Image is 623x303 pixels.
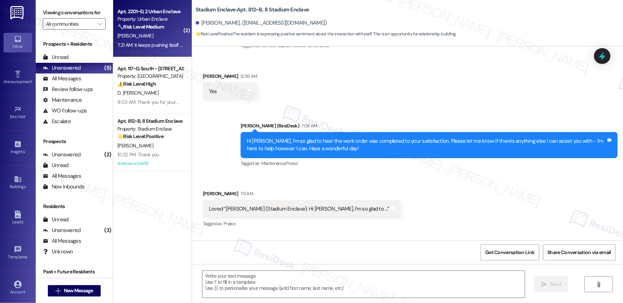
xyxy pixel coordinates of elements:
[223,221,235,227] span: Praise
[117,159,184,168] div: Archived on [DATE]
[299,122,317,130] div: 7:06 AM
[98,21,102,27] i: 
[43,151,81,158] div: Unanswered
[196,19,327,27] div: [PERSON_NAME]. ([EMAIL_ADDRESS][DOMAIN_NAME])
[238,190,253,197] div: 7:11 AM
[43,7,106,18] label: Viewing conversations for
[286,160,298,166] span: Praise
[241,122,618,132] div: [PERSON_NAME] (ResiDesk)
[43,64,81,72] div: Unanswered
[4,103,32,122] a: Site Visit •
[64,287,93,294] span: New Message
[4,278,32,298] a: Account
[36,203,113,210] div: Residents
[209,205,390,213] div: Loved “[PERSON_NAME] (Stadium Enclave): Hi [PERSON_NAME], I'm so glad to …”
[102,62,113,74] div: (5)
[43,183,84,191] div: New Inbounds
[117,72,184,80] div: Property: [GEOGRAPHIC_DATA]
[36,268,113,276] div: Past + Future Residents
[196,31,232,37] strong: 🌟 Risk Level: Positive
[27,253,29,258] span: •
[117,142,153,149] span: [PERSON_NAME]
[43,96,82,104] div: Maintenance
[4,138,32,157] a: Insights •
[4,173,32,192] a: Buildings
[117,15,184,23] div: Property: Urban Enclave
[485,249,534,256] span: Get Conversation Link
[46,18,94,30] input: All communities
[117,32,153,39] span: [PERSON_NAME]
[43,118,71,125] div: Escalate
[4,208,32,228] a: Leads
[117,117,184,125] div: Apt. 812~B, 8 Stadium Enclave
[43,54,69,61] div: Unread
[26,113,27,118] span: •
[36,40,113,48] div: Prospects + Residents
[534,276,569,292] button: Send
[43,86,93,93] div: Review follow-ups
[4,243,32,263] a: Templates •
[43,107,87,115] div: WO Follow-ups
[102,225,113,236] div: (3)
[196,6,309,14] b: Stadium Enclave: Apt. 812~B, 8 Stadium Enclave
[481,244,539,261] button: Get Conversation Link
[43,237,81,245] div: All Messages
[117,133,164,140] strong: 🌟 Risk Level: Positive
[203,72,257,82] div: [PERSON_NAME]
[48,285,101,297] button: New Message
[43,162,69,169] div: Unread
[117,81,156,87] strong: ⚠️ Risk Level: High
[43,75,81,82] div: All Messages
[25,148,26,153] span: •
[117,65,184,72] div: Apt. 117~D, South - [STREET_ADDRESS]
[261,160,286,166] span: Maintenance ,
[238,72,257,80] div: 12:36 AM
[4,33,32,52] a: Inbox
[241,158,618,168] div: Tagged as:
[117,99,537,105] div: 8:03 AM: Thank you for your message. Our offices are currently closed, but we will contact you wh...
[203,218,401,229] div: Tagged as:
[55,288,61,294] i: 
[117,90,159,96] span: D. [PERSON_NAME]
[117,125,184,133] div: Property: Stadium Enclave
[43,248,73,256] div: Unknown
[102,149,113,160] div: (2)
[32,78,33,83] span: •
[43,216,69,223] div: Unread
[247,137,606,153] div: Hi [PERSON_NAME], I'm so glad to hear the work order was completed to your satisfaction. Please l...
[117,8,184,15] div: Apt. 2201~D, 2 Urban Enclave
[548,249,611,256] span: Share Conversation via email
[596,282,602,287] i: 
[542,282,547,287] i: 
[36,138,113,145] div: Prospects
[196,30,456,38] span: : The resident is expressing positive sentiment about the interaction with staff. This is an oppo...
[43,227,81,234] div: Unanswered
[117,151,160,158] div: 10:32 PM: Thank you.
[43,172,81,180] div: All Messages
[209,88,217,95] div: Yes
[117,42,238,48] div: 7:21 AM: It keeps pushing itself out and I keep running into it
[543,244,616,261] button: Share Conversation via email
[117,24,164,30] strong: 🔧 Risk Level: Medium
[10,6,25,19] img: ResiDesk Logo
[203,190,401,200] div: [PERSON_NAME]
[550,281,561,288] span: Send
